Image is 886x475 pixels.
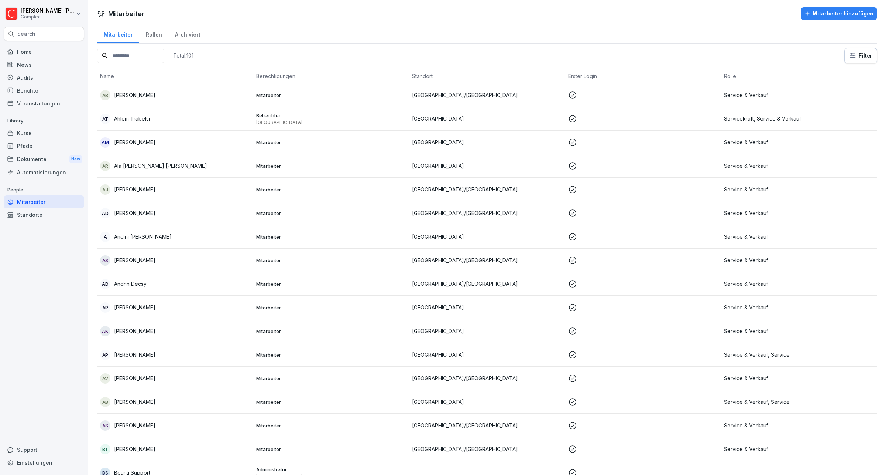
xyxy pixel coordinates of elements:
th: Standort [409,69,565,83]
p: [PERSON_NAME] [114,304,155,311]
p: [GEOGRAPHIC_DATA]/[GEOGRAPHIC_DATA] [412,374,562,382]
p: Search [17,30,35,38]
p: Total: 101 [173,52,193,59]
a: Einstellungen [4,456,84,469]
a: Archiviert [168,24,207,43]
p: Mitarbeiter [256,139,406,146]
p: Service & Verkauf [724,209,874,217]
th: Erster Login [565,69,721,83]
div: AM [100,137,110,148]
div: Support [4,443,84,456]
p: [PERSON_NAME] [114,138,155,146]
p: [GEOGRAPHIC_DATA] [412,138,562,146]
div: AV [100,373,110,384]
p: Service & Verkauf [724,445,874,453]
p: Mitarbeiter [256,163,406,169]
p: [GEOGRAPHIC_DATA] [412,233,562,240]
div: AD [100,279,110,289]
p: Administrator [256,466,406,473]
p: Mitarbeiter [256,257,406,264]
p: Service & Verkauf [724,327,874,335]
a: Berichte [4,84,84,97]
p: [PERSON_NAME] [114,327,155,335]
div: AP [100,302,110,313]
a: Veranstaltungen [4,97,84,110]
p: Ala [PERSON_NAME] [PERSON_NAME] [114,162,207,170]
div: AT [100,114,110,124]
p: Mitarbeiter [256,351,406,358]
div: AK [100,326,110,336]
div: AB [100,397,110,407]
p: Betrachter [256,112,406,119]
p: Andrin Decsy [114,280,147,288]
th: Name [97,69,253,83]
p: Mitarbeiter [256,446,406,453]
p: [PERSON_NAME] [114,445,155,453]
h1: Mitarbeiter [108,9,144,19]
p: [GEOGRAPHIC_DATA] [412,351,562,358]
p: [GEOGRAPHIC_DATA]/[GEOGRAPHIC_DATA] [412,256,562,264]
p: Mitarbeiter [256,233,406,240]
button: Filter [845,48,877,63]
p: [GEOGRAPHIC_DATA] [412,398,562,406]
p: Mitarbeiter [256,304,406,311]
p: Service & Verkauf [724,422,874,429]
p: [PERSON_NAME] [114,209,155,217]
div: AJ [100,184,110,195]
div: Home [4,45,84,58]
p: Service & Verkauf, Service [724,398,874,406]
p: [GEOGRAPHIC_DATA] [412,304,562,311]
p: [GEOGRAPHIC_DATA]/[GEOGRAPHIC_DATA] [412,445,562,453]
a: Standorte [4,208,84,221]
p: [GEOGRAPHIC_DATA] [412,115,562,122]
p: Service & Verkauf [724,280,874,288]
a: Audits [4,71,84,84]
p: [GEOGRAPHIC_DATA]/[GEOGRAPHIC_DATA] [412,209,562,217]
div: A [100,232,110,242]
a: News [4,58,84,71]
p: People [4,184,84,196]
p: [GEOGRAPHIC_DATA] [412,327,562,335]
p: [GEOGRAPHIC_DATA] [412,162,562,170]
div: AR [100,161,110,171]
div: AS [100,255,110,266]
p: Mitarbeiter [256,92,406,98]
p: Service & Verkauf [724,138,874,146]
p: [PERSON_NAME] [114,186,155,193]
div: Dokumente [4,152,84,166]
div: New [69,155,82,163]
p: [PERSON_NAME] [114,422,155,429]
p: [GEOGRAPHIC_DATA]/[GEOGRAPHIC_DATA] [412,186,562,193]
p: [PERSON_NAME] [PERSON_NAME] [21,8,75,14]
a: Mitarbeiter [4,195,84,208]
div: AS [100,420,110,431]
p: Mitarbeiter [256,375,406,382]
p: [GEOGRAPHIC_DATA]/[GEOGRAPHIC_DATA] [412,422,562,429]
th: Rolle [721,69,877,83]
p: [PERSON_NAME] [114,91,155,99]
p: Compleat [21,14,75,20]
a: Rollen [139,24,168,43]
a: Mitarbeiter [97,24,139,43]
p: Service & Verkauf [724,162,874,170]
p: Mitarbeiter [256,422,406,429]
a: Kurse [4,126,84,139]
th: Berechtigungen [253,69,409,83]
p: Service & Verkauf [724,186,874,193]
a: Automatisierungen [4,166,84,179]
p: Andini [PERSON_NAME] [114,233,172,240]
p: [PERSON_NAME] [114,256,155,264]
a: Pfade [4,139,84,152]
p: Mitarbeiter [256,399,406,405]
p: [PERSON_NAME] [114,351,155,358]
